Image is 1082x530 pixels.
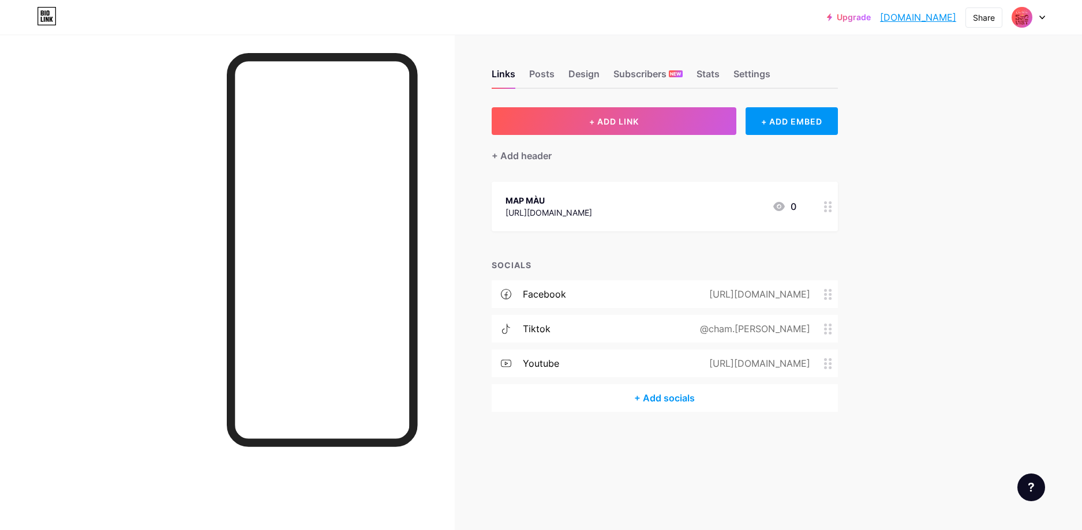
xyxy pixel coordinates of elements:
div: + Add header [492,149,552,163]
div: [URL][DOMAIN_NAME] [691,287,824,301]
div: [URL][DOMAIN_NAME] [506,206,592,219]
a: [DOMAIN_NAME] [880,10,956,24]
img: De'gon Chạm [1011,6,1033,28]
div: youtube [523,356,559,370]
div: Design [568,67,600,88]
span: NEW [670,70,681,77]
div: 0 [772,200,796,213]
div: Posts [529,67,555,88]
div: Share [973,12,995,24]
div: Stats [697,67,720,88]
button: + ADD LINK [492,107,737,135]
div: tiktok [523,322,551,336]
div: Settings [733,67,770,88]
div: @cham.[PERSON_NAME] [682,322,824,336]
div: MAP MÀU [506,194,592,206]
div: Links [492,67,515,88]
div: SOCIALS [492,259,838,271]
div: + ADD EMBED [746,107,837,135]
a: Upgrade [827,13,871,22]
div: facebook [523,287,566,301]
span: + ADD LINK [589,116,639,126]
div: Subscribers [613,67,683,88]
div: + Add socials [492,384,838,412]
div: [URL][DOMAIN_NAME] [691,356,824,370]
